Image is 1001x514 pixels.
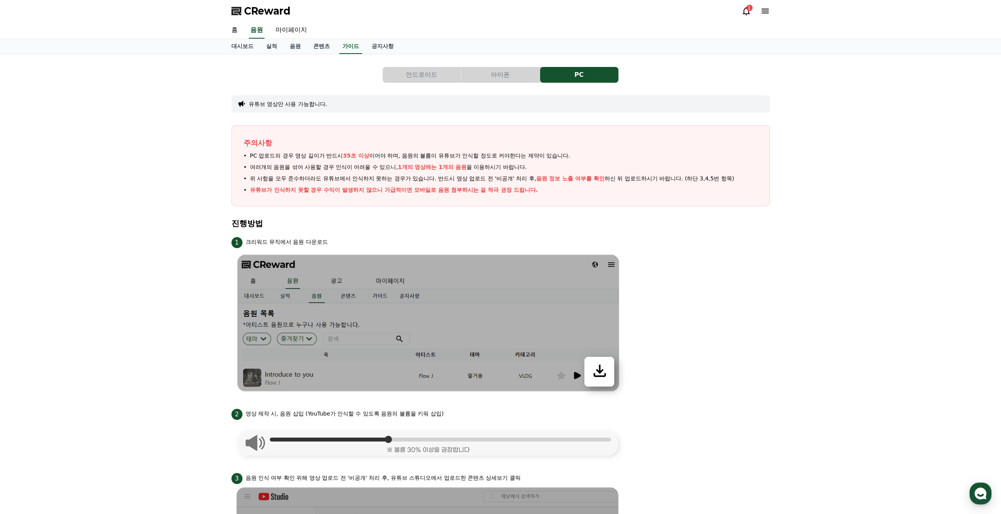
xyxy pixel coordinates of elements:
[461,67,540,83] button: 아이폰
[102,250,151,269] a: 설정
[536,175,605,182] span: 음원 정보 노출 여부를 확인
[250,174,735,183] span: 위 사항을 모두 준수하더라도 유튜브에서 인식하지 못하는 경우가 있습니다. 반드시 영상 업로드 전 '비공개' 처리 후, 하신 뒤 업로드하시기 바랍니다. (하단 3,4,5번 항목)
[383,67,461,83] a: 안드로이드
[339,39,362,54] a: 가이드
[122,262,131,268] span: 설정
[343,152,369,159] span: 35초 이상
[231,248,625,398] img: 1.png
[52,250,102,269] a: 대화
[231,237,242,248] span: 1
[246,410,444,418] p: 영상 제작 시, 음원 삽입 (YouTube가 인식할 수 있도록 음원의 볼륨을 키워 삽입)
[742,6,751,16] a: 1
[365,39,400,54] a: 공지사항
[231,409,242,420] span: 2
[260,39,283,54] a: 실적
[250,163,527,171] span: 여러개의 음원을 섞어 사용할 경우 인식이 어려울 수 있으니, 을 이용하시기 바랍니다.
[249,100,327,108] button: 유튜브 영상만 사용 가능합니다.
[244,5,290,17] span: CReward
[250,152,570,160] span: PC 업로드의 경우 영상 길이가 반드시 이어야 하며, 음원의 볼륨이 유튜브가 인식할 정도로 커야한다는 제약이 있습니다.
[2,250,52,269] a: 홈
[307,39,336,54] a: 콘텐츠
[246,474,521,482] p: 음원 인식 여부 확인 위해 영상 업로드 전 '비공개' 처리 후, 유튜브 스튜디오에서 업로드한 콘텐츠 상세보기 클릭
[283,39,307,54] a: 음원
[250,186,538,194] p: 유튜브가 인식하지 못할 경우 수익이 발생하지 않으니 가급적이면 모바일로 음원 첨부하시는 걸 적극 권장 드립니다.
[244,137,758,148] p: 주의사항
[540,67,618,83] button: PC
[231,219,770,228] h4: 진행방법
[231,420,625,462] img: 2.png
[398,164,466,170] span: 1개의 영상에는 1개의 음원
[383,67,461,83] button: 안드로이드
[231,473,242,484] span: 3
[25,262,30,268] span: 홈
[269,22,313,39] a: 마이페이지
[72,262,81,268] span: 대화
[246,238,328,246] p: 크리워드 뮤직에서 음원 다운로드
[231,5,290,17] a: CReward
[746,5,753,11] div: 1
[225,22,244,39] a: 홈
[249,22,265,39] a: 음원
[225,39,260,54] a: 대시보드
